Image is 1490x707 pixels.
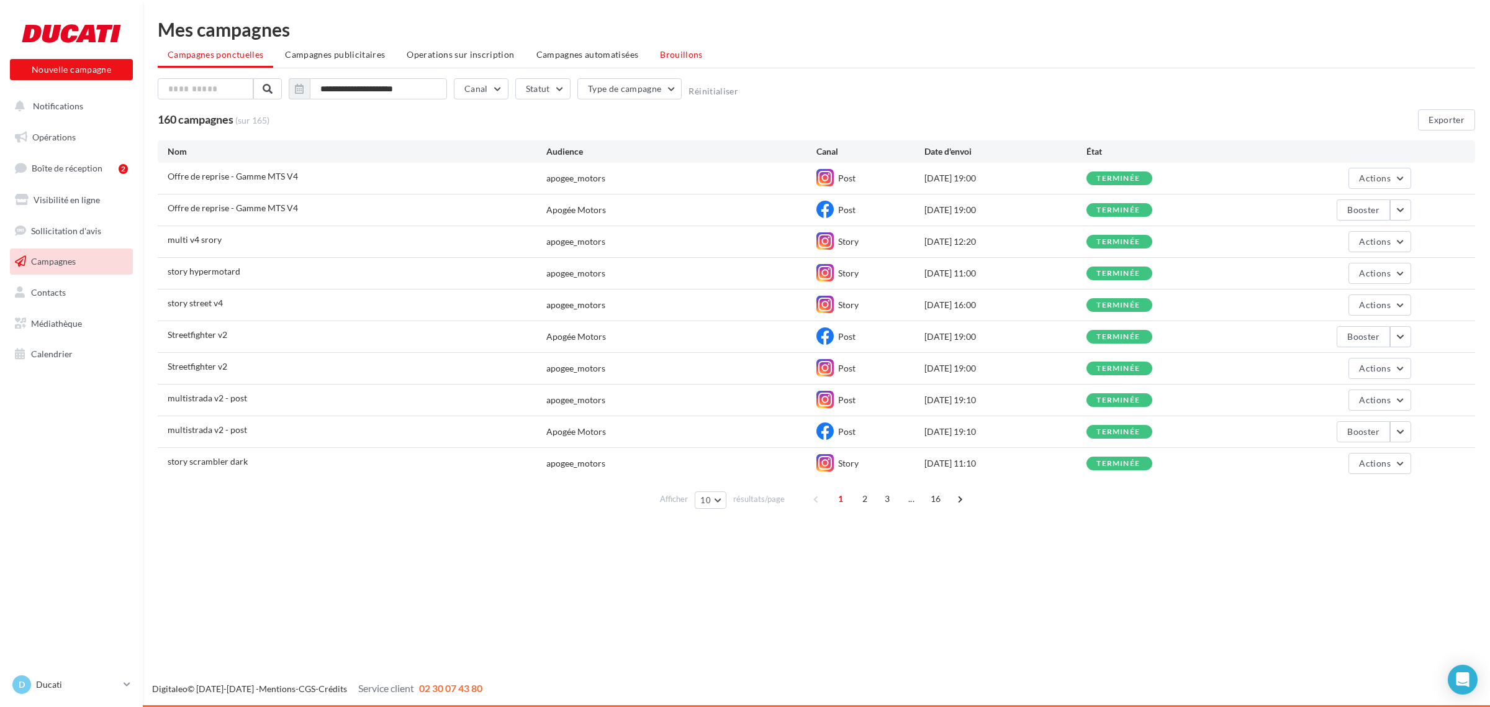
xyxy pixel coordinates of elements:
[924,235,1086,248] div: [DATE] 12:20
[924,145,1086,158] div: Date d'envoi
[924,299,1086,311] div: [DATE] 16:00
[924,394,1086,406] div: [DATE] 19:10
[1348,168,1411,189] button: Actions
[7,311,135,337] a: Médiathèque
[901,489,921,509] span: ...
[1359,299,1390,310] span: Actions
[1096,428,1140,436] div: terminée
[924,267,1086,280] div: [DATE] 11:00
[838,395,856,405] span: Post
[838,299,859,310] span: Story
[7,93,130,119] button: Notifications
[1359,458,1390,468] span: Actions
[1096,396,1140,404] div: terminée
[546,172,605,185] div: apogee_motors
[926,489,946,509] span: 16
[1359,363,1390,373] span: Actions
[816,145,924,158] div: Canal
[1096,365,1140,373] div: terminée
[838,268,859,278] span: Story
[546,235,605,248] div: apogee_motors
[32,163,102,173] span: Boîte de réception
[168,424,247,435] span: multistrada v2 - post
[838,173,856,183] span: Post
[1359,395,1390,405] span: Actions
[152,683,482,694] span: © [DATE]-[DATE] - - -
[10,673,133,696] a: D Ducati
[454,78,508,99] button: Canal
[546,362,605,375] div: apogee_motors
[1096,206,1140,214] div: terminée
[168,266,240,276] span: story hypermotard
[546,457,605,470] div: apogee_motors
[7,187,135,213] a: Visibilité en ligne
[31,318,82,329] span: Médiathèque
[33,101,83,111] span: Notifications
[546,145,816,158] div: Audience
[1348,263,1411,284] button: Actions
[660,493,688,505] span: Afficher
[1096,333,1140,341] div: terminée
[19,678,25,691] span: D
[546,299,605,311] div: apogee_motors
[7,155,135,181] a: Boîte de réception2
[168,361,227,372] span: Streetfighter v2
[119,164,128,174] div: 2
[318,683,347,694] a: Crédits
[1337,421,1389,442] button: Booster
[168,203,298,213] span: Offre de reprise - Gamme MTS V4
[536,49,639,60] span: Campagnes automatisées
[259,683,296,694] a: Mentions
[168,145,546,158] div: Nom
[700,495,711,505] span: 10
[515,78,571,99] button: Statut
[36,678,119,691] p: Ducati
[1348,358,1411,379] button: Actions
[168,298,223,308] span: story street v4
[1096,460,1140,468] div: terminée
[733,493,785,505] span: résultats/page
[7,218,135,244] a: Sollicitation d'avis
[838,331,856,342] span: Post
[168,393,247,403] span: multistrada v2 - post
[1337,199,1389,221] button: Booster
[32,132,76,142] span: Opérations
[7,341,135,367] a: Calendrier
[1086,145,1248,158] div: État
[924,426,1086,438] div: [DATE] 19:10
[419,682,482,694] span: 02 30 07 43 80
[831,489,851,509] span: 1
[924,362,1086,375] div: [DATE] 19:00
[546,331,606,343] div: Apogée Motors
[660,49,703,60] span: Brouillons
[1418,109,1475,130] button: Exporter
[235,114,269,127] span: (sur 165)
[1096,270,1140,278] div: terminée
[695,491,726,509] button: 10
[1348,231,1411,252] button: Actions
[1348,294,1411,316] button: Actions
[168,456,248,467] span: story scrambler dark
[158,112,233,126] span: 160 campagnes
[7,124,135,150] a: Opérations
[31,256,76,267] span: Campagnes
[31,225,101,235] span: Sollicitation d'avis
[299,683,315,694] a: CGS
[10,59,133,80] button: Nouvelle campagne
[838,363,856,373] span: Post
[546,204,606,216] div: Apogée Motors
[168,234,222,245] span: multi v4 srory
[1448,665,1478,695] div: Open Intercom Messenger
[31,349,73,359] span: Calendrier
[168,329,227,340] span: Streetfighter v2
[1359,173,1390,183] span: Actions
[7,249,135,275] a: Campagnes
[855,489,875,509] span: 2
[407,49,514,60] span: Operations sur inscription
[838,458,859,468] span: Story
[1348,390,1411,411] button: Actions
[877,489,897,509] span: 3
[1348,453,1411,474] button: Actions
[1337,326,1389,347] button: Booster
[1096,301,1140,309] div: terminée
